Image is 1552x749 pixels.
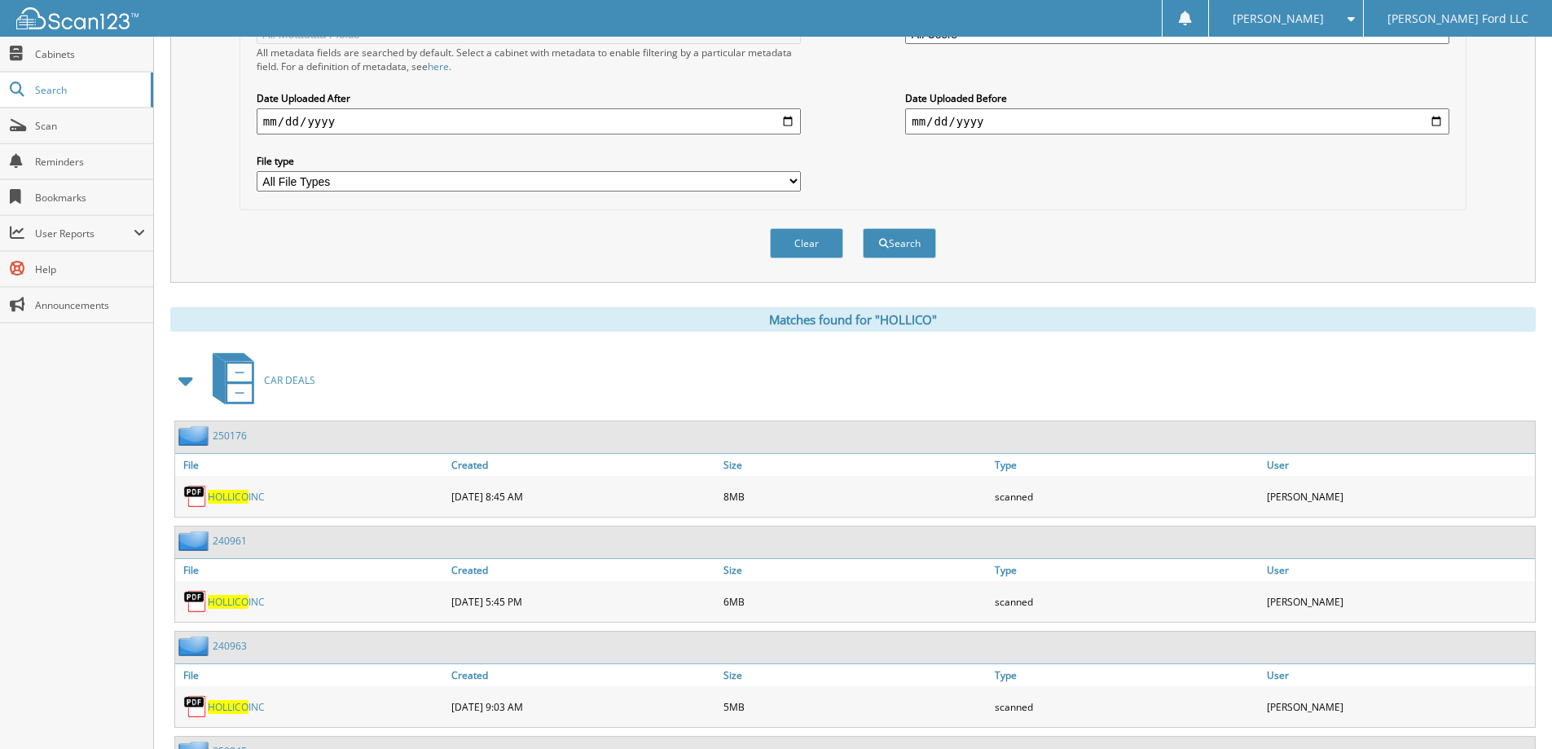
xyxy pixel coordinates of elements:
div: [PERSON_NAME] [1263,585,1535,618]
a: here [428,59,449,73]
div: 8MB [719,480,991,513]
div: scanned [991,690,1263,723]
span: User Reports [35,227,134,240]
div: scanned [991,585,1263,618]
a: 240961 [213,534,247,548]
a: Size [719,454,991,476]
a: Size [719,664,991,686]
label: File type [257,154,801,168]
div: 6MB [719,585,991,618]
span: CAR DEALS [264,373,315,387]
div: [DATE] 9:03 AM [447,690,719,723]
span: HOLLICO [208,490,248,504]
a: File [175,559,447,581]
a: Created [447,664,719,686]
input: start [257,108,801,134]
div: scanned [991,480,1263,513]
span: Search [35,83,143,97]
button: Search [863,228,936,258]
input: end [905,108,1449,134]
div: [DATE] 5:45 PM [447,585,719,618]
a: Created [447,559,719,581]
span: [PERSON_NAME] Ford LLC [1387,14,1528,24]
a: HOLLICOINC [208,490,265,504]
div: 5MB [719,690,991,723]
div: All metadata fields are searched by default. Select a cabinet with metadata to enable filtering b... [257,46,801,73]
a: File [175,454,447,476]
a: 250176 [213,429,247,443]
img: PDF.png [183,589,208,614]
label: Date Uploaded After [257,91,801,105]
a: User [1263,559,1535,581]
span: Announcements [35,298,145,312]
a: HOLLICOINC [208,700,265,714]
div: [PERSON_NAME] [1263,690,1535,723]
a: 240963 [213,639,247,653]
img: folder2.png [178,531,213,551]
span: HOLLICO [208,700,248,714]
a: Created [447,454,719,476]
a: HOLLICOINC [208,595,265,609]
span: Reminders [35,155,145,169]
a: Size [719,559,991,581]
img: PDF.png [183,694,208,719]
a: Type [991,559,1263,581]
div: [DATE] 8:45 AM [447,480,719,513]
a: CAR DEALS [203,348,315,412]
span: HOLLICO [208,595,248,609]
span: Help [35,262,145,276]
span: Bookmarks [35,191,145,205]
span: [PERSON_NAME] [1233,14,1324,24]
a: Type [991,454,1263,476]
iframe: Chat Widget [1471,671,1552,749]
span: Cabinets [35,47,145,61]
img: scan123-logo-white.svg [16,7,138,29]
a: File [175,664,447,686]
img: folder2.png [178,425,213,446]
label: Date Uploaded Before [905,91,1449,105]
img: PDF.png [183,484,208,509]
img: folder2.png [178,636,213,656]
span: Scan [35,119,145,133]
button: Clear [770,228,843,258]
a: User [1263,664,1535,686]
div: [PERSON_NAME] [1263,480,1535,513]
div: Matches found for "HOLLICO" [170,307,1536,332]
a: Type [991,664,1263,686]
a: User [1263,454,1535,476]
